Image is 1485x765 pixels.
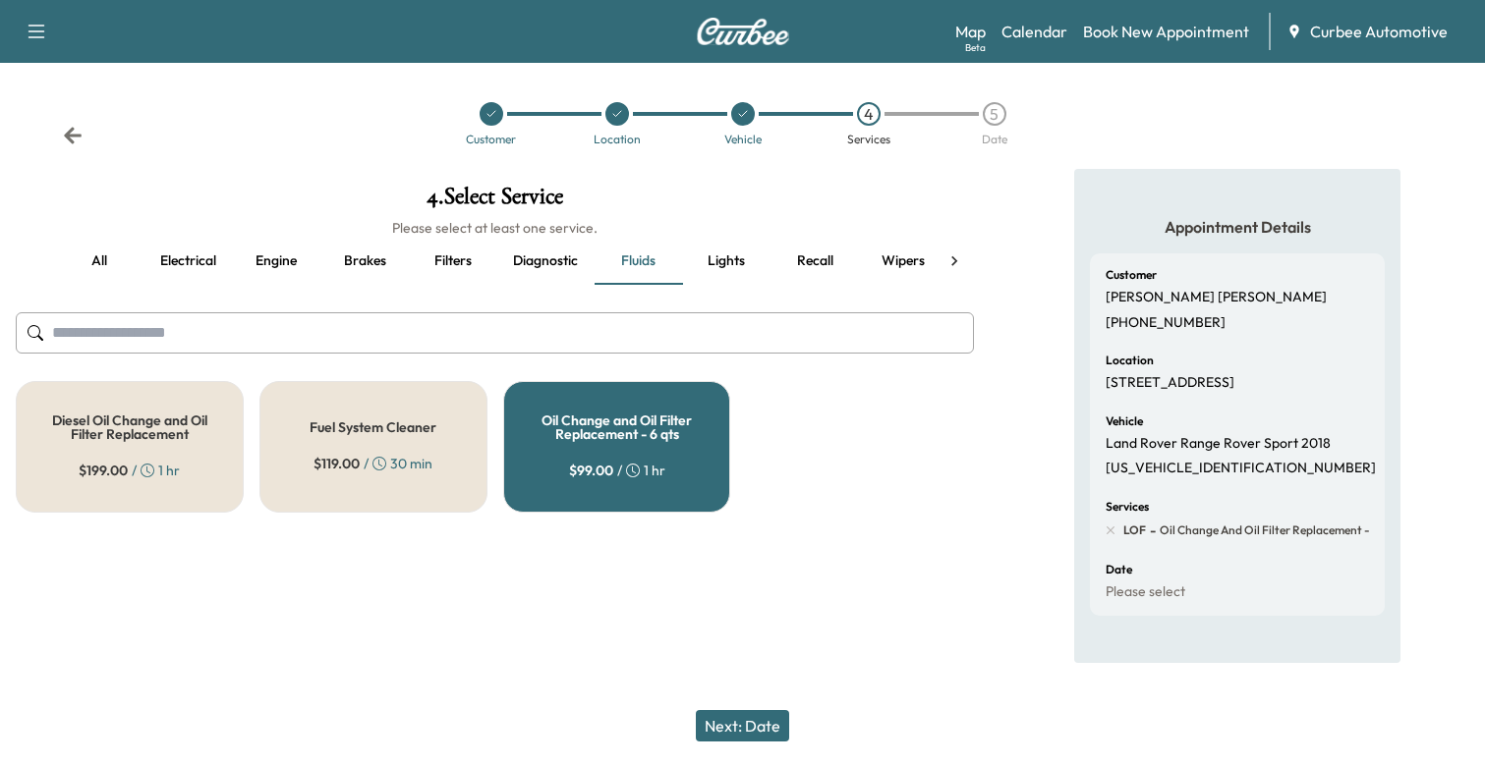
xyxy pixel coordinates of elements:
[1106,374,1234,392] p: [STREET_ADDRESS]
[63,126,83,145] div: Back
[1106,564,1132,575] h6: Date
[466,134,516,145] div: Customer
[594,238,682,285] button: Fluids
[982,134,1007,145] div: Date
[983,102,1006,126] div: 5
[1123,522,1146,538] span: LOF
[48,413,211,441] h5: Diesel Oil Change and Oil Filter Replacement
[55,238,935,285] div: basic tabs example
[955,20,986,43] a: MapBeta
[310,420,436,434] h5: Fuel System Cleaner
[1106,501,1149,513] h6: Services
[1106,269,1157,281] h6: Customer
[314,454,360,473] span: $ 119.00
[682,238,771,285] button: Lights
[696,710,789,741] button: Next: Date
[1090,216,1385,238] h5: Appointment Details
[1106,415,1143,427] h6: Vehicle
[965,40,986,55] div: Beta
[1156,522,1400,538] span: Oil Change and Oil Filter Replacement - 6 qts
[143,238,232,285] button: Electrical
[771,238,859,285] button: Recall
[1106,355,1154,366] h6: Location
[569,461,613,480] span: $ 99.00
[1146,520,1156,540] span: -
[857,102,881,126] div: 4
[16,185,974,218] h1: 4 . Select Service
[859,238,947,285] button: Wipers
[1106,289,1327,306] p: [PERSON_NAME] [PERSON_NAME]
[1106,435,1331,453] p: Land Rover Range Rover Sport 2018
[847,134,890,145] div: Services
[409,238,497,285] button: Filters
[1106,460,1376,477] p: [US_VEHICLE_IDENTIFICATION_NUMBER]
[232,238,320,285] button: Engine
[320,238,409,285] button: Brakes
[1106,583,1185,601] p: Please select
[1083,20,1249,43] a: Book New Appointment
[497,238,594,285] button: Diagnostic
[696,18,790,45] img: Curbee Logo
[16,218,974,238] h6: Please select at least one service.
[594,134,641,145] div: Location
[724,134,762,145] div: Vehicle
[1106,314,1226,332] p: [PHONE_NUMBER]
[55,238,143,285] button: all
[1001,20,1067,43] a: Calendar
[1310,20,1448,43] span: Curbee Automotive
[569,461,665,480] div: / 1 hr
[79,461,128,480] span: $ 199.00
[536,413,699,441] h5: Oil Change and Oil Filter Replacement - 6 qts
[314,454,432,473] div: / 30 min
[79,461,180,480] div: / 1 hr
